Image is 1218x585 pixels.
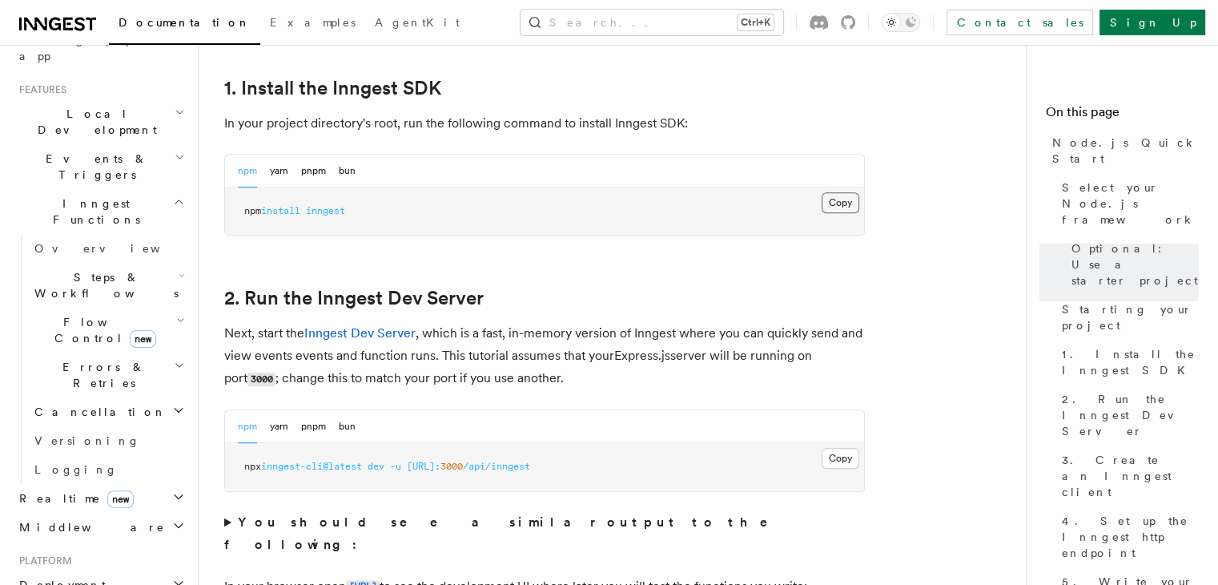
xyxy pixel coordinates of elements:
[34,242,199,255] span: Overview
[13,484,188,513] button: Realtimenew
[822,448,859,469] button: Copy
[13,189,188,234] button: Inngest Functions
[28,308,188,353] button: Flow Controlnew
[1062,346,1199,378] span: 1. Install the Inngest SDK
[244,205,261,216] span: npm
[13,26,188,71] a: Setting up your app
[375,16,460,29] span: AgentKit
[1055,295,1199,340] a: Starting your project
[1055,385,1199,446] a: 2. Run the Inngest Dev Server
[28,426,188,455] a: Versioning
[224,287,484,309] a: 2. Run the Inngest Dev Server
[13,151,175,183] span: Events & Triggers
[463,461,530,472] span: /api/inngest
[1055,340,1199,385] a: 1. Install the Inngest SDK
[244,461,261,472] span: npx
[28,359,174,391] span: Errors & Retries
[822,192,859,213] button: Copy
[270,410,288,443] button: yarn
[270,16,356,29] span: Examples
[13,555,72,567] span: Platform
[13,83,66,96] span: Features
[270,155,288,188] button: yarn
[109,5,260,45] a: Documentation
[238,155,257,188] button: npm
[13,196,173,228] span: Inngest Functions
[1065,234,1199,295] a: Optional: Use a starter project
[365,5,469,43] a: AgentKit
[521,10,783,35] button: Search...Ctrl+K
[224,322,865,390] p: Next, start the , which is a fast, in-memory version of Inngest where you can quickly send and vi...
[301,410,326,443] button: pnpm
[261,461,362,472] span: inngest-cli@latest
[1046,103,1199,128] h4: On this page
[28,234,188,263] a: Overview
[28,314,176,346] span: Flow Control
[238,410,257,443] button: npm
[28,397,188,426] button: Cancellation
[1062,391,1199,439] span: 2. Run the Inngest Dev Server
[1062,513,1199,561] span: 4. Set up the Inngest http endpoint
[13,144,188,189] button: Events & Triggers
[1046,128,1199,173] a: Node.js Quick Start
[224,514,790,552] strong: You should see a similar output to the following:
[1052,135,1199,167] span: Node.js Quick Start
[34,434,140,447] span: Versioning
[882,13,920,32] button: Toggle dark mode
[304,325,416,341] a: Inngest Dev Server
[1099,10,1205,35] a: Sign Up
[28,404,167,420] span: Cancellation
[13,99,188,144] button: Local Development
[28,455,188,484] a: Logging
[1055,506,1199,567] a: 4. Set up the Inngest http endpoint
[13,106,175,138] span: Local Development
[738,14,774,30] kbd: Ctrl+K
[119,16,251,29] span: Documentation
[13,513,188,542] button: Middleware
[28,353,188,397] button: Errors & Retries
[1071,240,1199,288] span: Optional: Use a starter project
[1062,180,1199,228] span: Select your Node.js framework
[260,5,365,43] a: Examples
[28,269,179,301] span: Steps & Workflows
[261,205,300,216] span: install
[224,77,441,99] a: 1. Install the Inngest SDK
[390,461,401,472] span: -u
[368,461,384,472] span: dev
[224,112,865,135] p: In your project directory's root, run the following command to install Inngest SDK:
[224,511,865,556] summary: You should see a similar output to the following:
[339,410,356,443] button: bun
[306,205,345,216] span: inngest
[1055,446,1199,506] a: 3. Create an Inngest client
[1062,452,1199,500] span: 3. Create an Inngest client
[13,234,188,484] div: Inngest Functions
[34,463,118,476] span: Logging
[28,263,188,308] button: Steps & Workflows
[13,519,165,535] span: Middleware
[130,330,156,348] span: new
[247,373,275,386] code: 3000
[1055,173,1199,234] a: Select your Node.js framework
[13,490,134,506] span: Realtime
[339,155,356,188] button: bun
[107,490,134,508] span: new
[1062,301,1199,333] span: Starting your project
[301,155,326,188] button: pnpm
[947,10,1093,35] a: Contact sales
[407,461,440,472] span: [URL]:
[440,461,463,472] span: 3000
